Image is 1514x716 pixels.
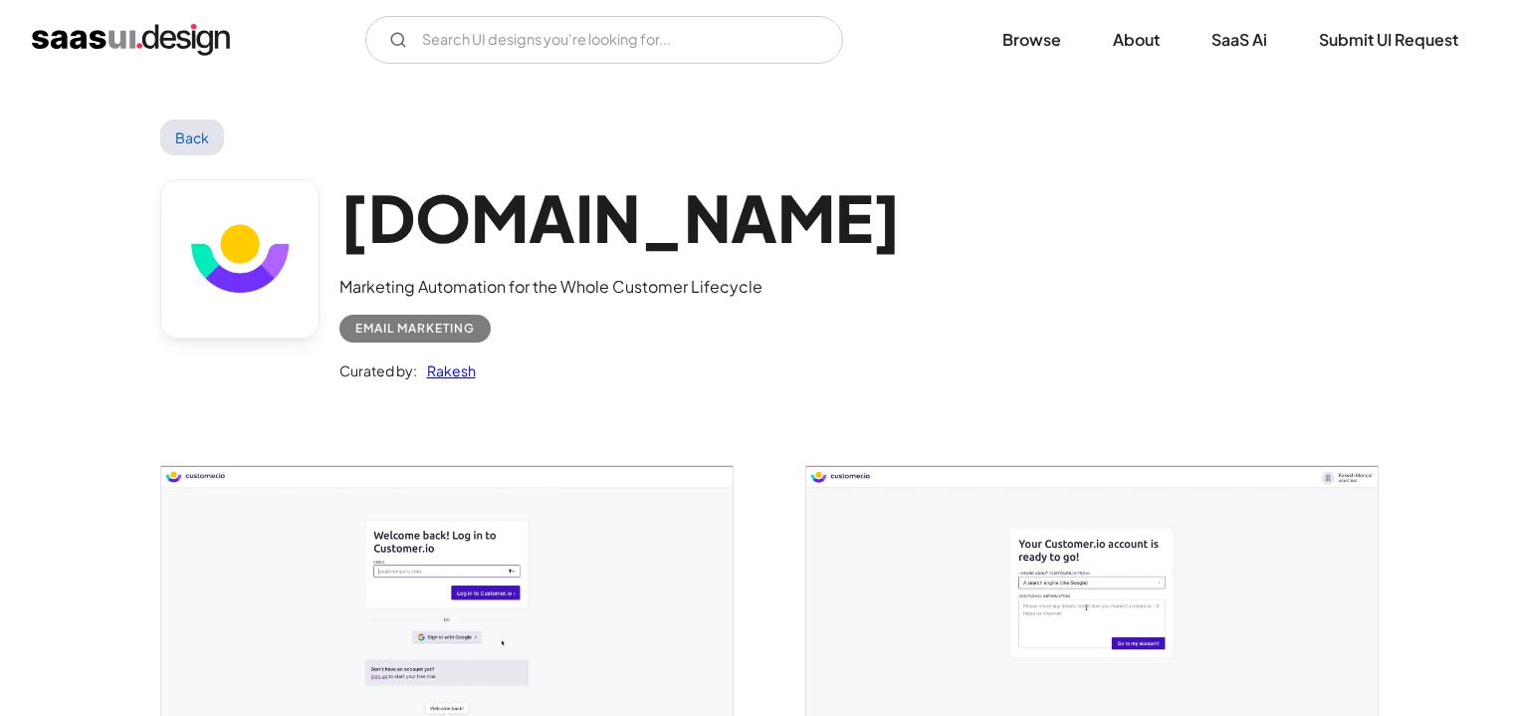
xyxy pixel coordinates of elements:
[978,18,1085,62] a: Browse
[365,16,843,64] form: Email Form
[160,119,225,155] a: Back
[339,275,902,299] div: Marketing Automation for the Whole Customer Lifecycle
[32,24,230,56] a: home
[339,358,417,382] div: Curated by:
[417,358,476,382] a: Rakesh
[355,317,475,341] div: Email Marketing
[1188,18,1291,62] a: SaaS Ai
[339,179,902,256] h1: [DOMAIN_NAME]
[1089,18,1184,62] a: About
[1295,18,1482,62] a: Submit UI Request
[365,16,843,64] input: Search UI designs you're looking for...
